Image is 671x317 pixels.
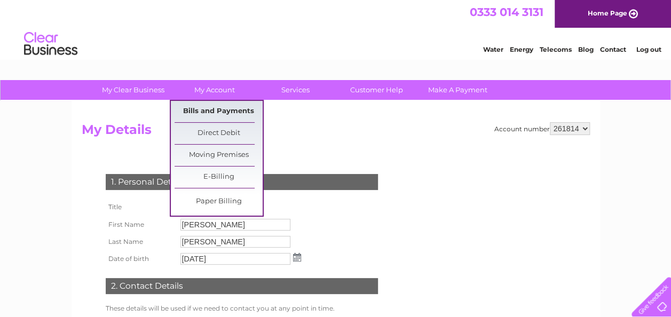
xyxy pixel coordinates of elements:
[106,278,378,294] div: 2. Contact Details
[175,167,263,188] a: E-Billing
[483,45,503,53] a: Water
[82,122,590,142] h2: My Details
[103,250,178,267] th: Date of birth
[333,80,421,100] a: Customer Help
[470,5,543,19] a: 0333 014 3131
[494,122,590,135] div: Account number
[106,174,378,190] div: 1. Personal Details
[414,80,502,100] a: Make A Payment
[170,80,258,100] a: My Account
[578,45,594,53] a: Blog
[600,45,626,53] a: Contact
[510,45,533,53] a: Energy
[103,233,178,250] th: Last Name
[636,45,661,53] a: Log out
[175,191,263,212] a: Paper Billing
[175,145,263,166] a: Moving Premises
[293,253,301,261] img: ...
[175,123,263,144] a: Direct Debit
[89,80,177,100] a: My Clear Business
[540,45,572,53] a: Telecoms
[84,6,588,52] div: Clear Business is a trading name of Verastar Limited (registered in [GEOGRAPHIC_DATA] No. 3667643...
[103,216,178,233] th: First Name
[251,80,340,100] a: Services
[103,302,381,315] td: These details will be used if we need to contact you at any point in time.
[175,101,263,122] a: Bills and Payments
[103,198,178,216] th: Title
[23,28,78,60] img: logo.png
